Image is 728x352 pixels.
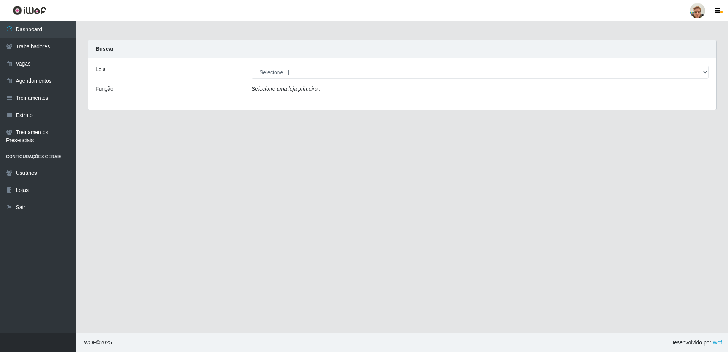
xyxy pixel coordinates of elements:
[96,66,105,74] label: Loja
[13,6,46,15] img: CoreUI Logo
[82,339,96,346] span: IWOF
[82,339,113,347] span: © 2025 .
[96,46,113,52] strong: Buscar
[252,86,322,92] i: Selecione uma loja primeiro...
[711,339,722,346] a: iWof
[670,339,722,347] span: Desenvolvido por
[96,85,113,93] label: Função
